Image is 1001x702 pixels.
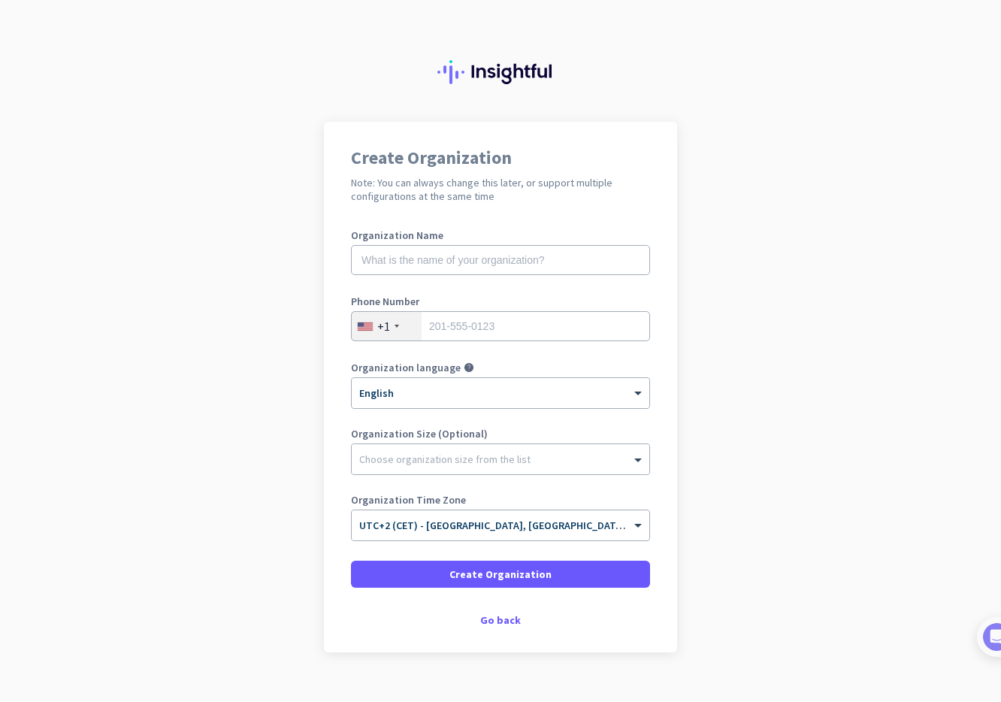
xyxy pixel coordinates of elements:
[351,230,650,241] label: Organization Name
[351,149,650,167] h1: Create Organization
[351,245,650,275] input: What is the name of your organization?
[464,362,474,373] i: help
[449,567,552,582] span: Create Organization
[351,176,650,203] h2: Note: You can always change this later, or support multiple configurations at the same time
[351,561,650,588] button: Create Organization
[351,311,650,341] input: 201-555-0123
[351,296,650,307] label: Phone Number
[437,60,564,84] img: Insightful
[351,615,650,625] div: Go back
[351,495,650,505] label: Organization Time Zone
[351,362,461,373] label: Organization language
[377,319,390,334] div: +1
[351,428,650,439] label: Organization Size (Optional)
